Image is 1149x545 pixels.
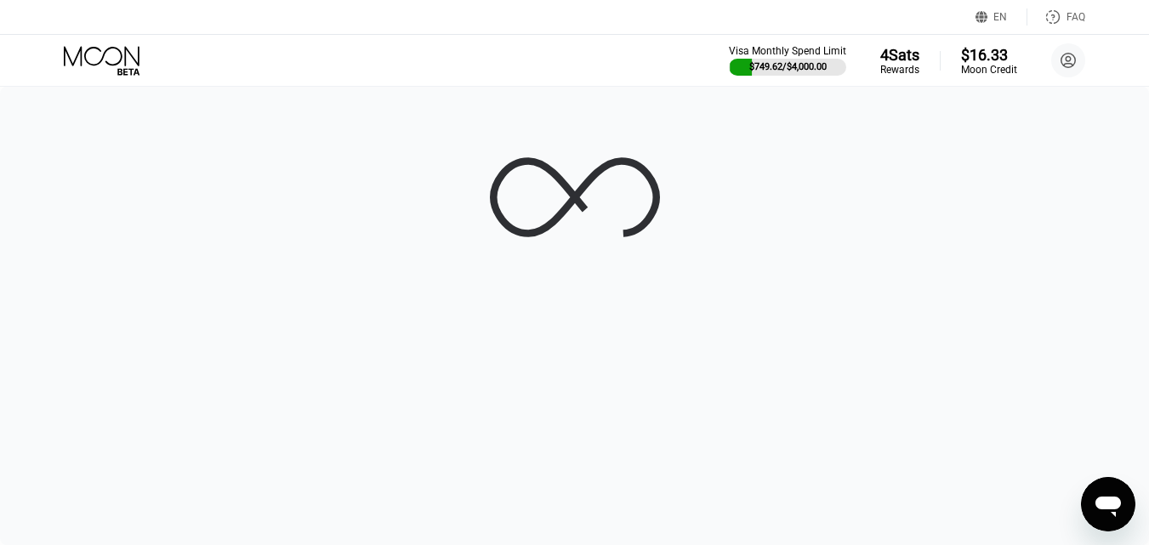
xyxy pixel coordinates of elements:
div: $16.33Moon Credit [961,46,1017,76]
div: FAQ [1027,9,1085,26]
div: Moon Credit [961,64,1017,76]
div: EN [993,11,1007,23]
div: 4SatsRewards [880,46,919,76]
div: Visa Monthly Spend Limit [729,45,846,57]
iframe: Button to launch messaging window, conversation in progress [1081,477,1135,531]
div: 4 Sats [880,46,919,64]
div: FAQ [1067,11,1085,23]
div: $749.62 / $4,000.00 [749,61,827,72]
div: Visa Monthly Spend Limit$749.62/$4,000.00 [729,45,846,76]
div: $16.33 [961,46,1017,64]
div: Rewards [880,64,919,76]
div: EN [976,9,1027,26]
